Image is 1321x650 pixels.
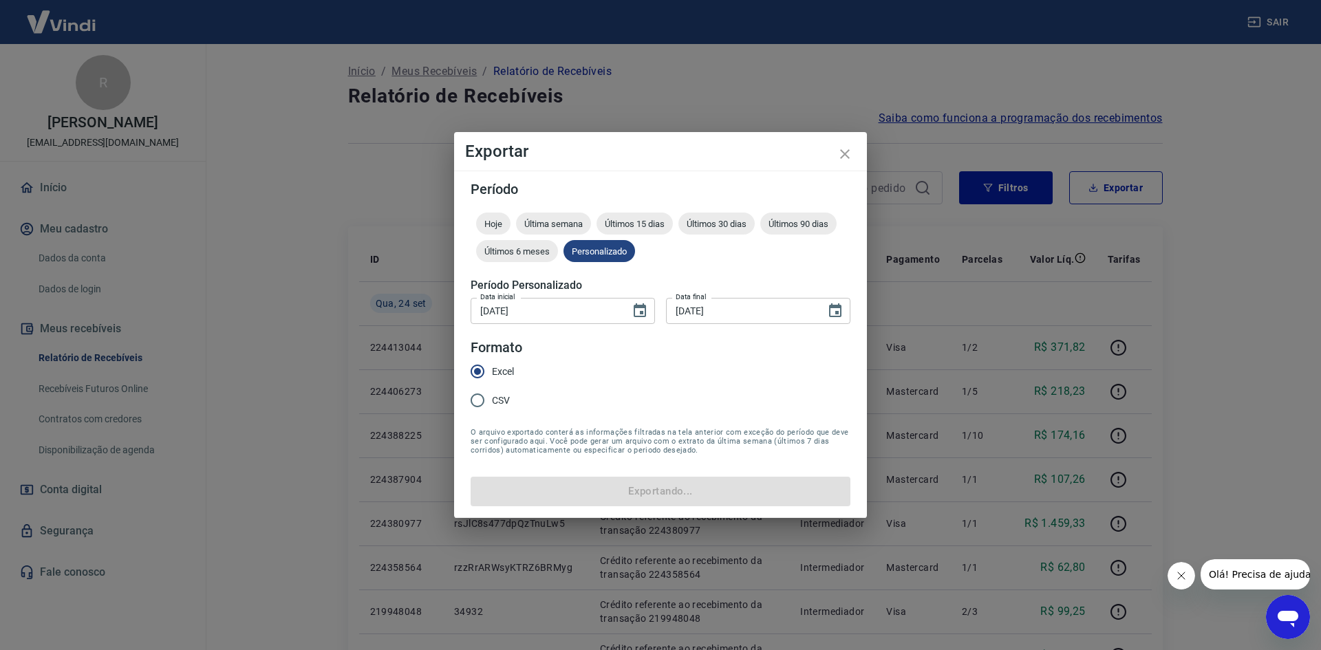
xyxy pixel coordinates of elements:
[563,246,635,257] span: Personalizado
[476,246,558,257] span: Últimos 6 meses
[476,213,511,235] div: Hoje
[471,298,621,323] input: DD/MM/YYYY
[471,428,850,455] span: O arquivo exportado conterá as informações filtradas na tela anterior com exceção do período que ...
[471,182,850,196] h5: Período
[597,219,673,229] span: Últimos 15 dias
[760,219,837,229] span: Últimos 90 dias
[597,213,673,235] div: Últimos 15 dias
[1168,562,1195,589] iframe: Fechar mensagem
[676,292,707,302] label: Data final
[516,213,591,235] div: Última semana
[828,138,861,171] button: close
[1201,559,1310,589] iframe: Mensagem da empresa
[465,143,856,160] h4: Exportar
[666,298,816,323] input: DD/MM/YYYY
[492,365,514,379] span: Excel
[760,213,837,235] div: Últimos 90 dias
[678,213,755,235] div: Últimos 30 dias
[626,297,654,325] button: Choose date, selected date is 23 de set de 2025
[516,219,591,229] span: Última semana
[471,279,850,292] h5: Período Personalizado
[476,240,558,262] div: Últimos 6 meses
[476,219,511,229] span: Hoje
[821,297,849,325] button: Choose date, selected date is 23 de set de 2025
[480,292,515,302] label: Data inicial
[8,10,116,21] span: Olá! Precisa de ajuda?
[1266,595,1310,639] iframe: Botão para abrir a janela de mensagens
[492,393,510,408] span: CSV
[471,338,522,358] legend: Formato
[678,219,755,229] span: Últimos 30 dias
[563,240,635,262] div: Personalizado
